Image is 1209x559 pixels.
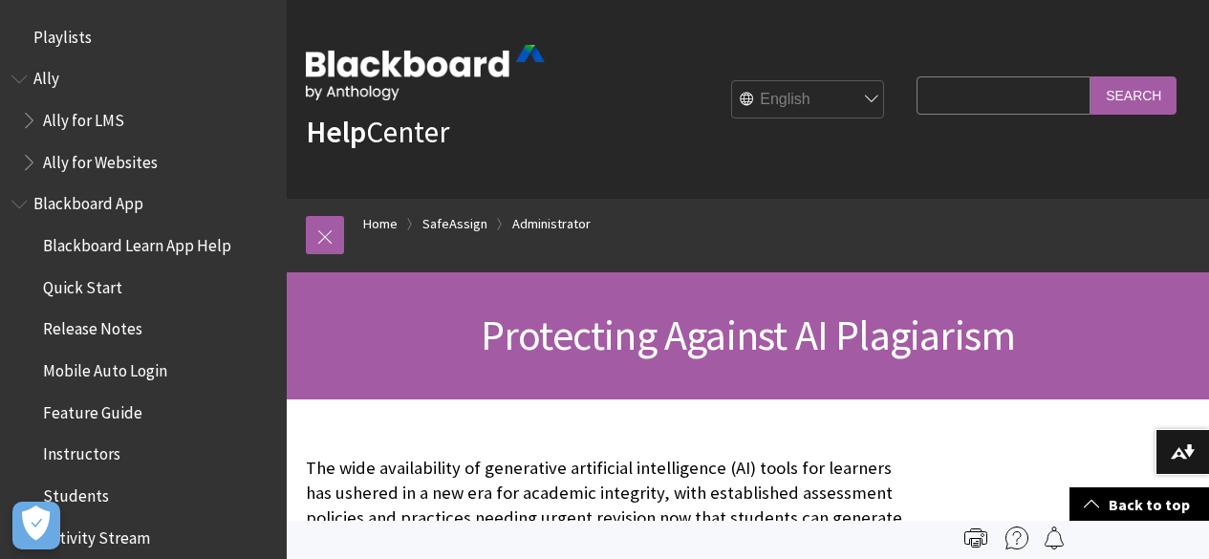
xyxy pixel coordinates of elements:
[732,81,885,119] select: Site Language Selector
[43,271,122,297] span: Quick Start
[1090,76,1177,114] input: Search
[43,480,109,505] span: Students
[422,212,487,236] a: SafeAssign
[43,229,231,255] span: Blackboard Learn App Help
[33,188,143,214] span: Blackboard App
[11,21,275,54] nav: Book outline for Playlists
[43,439,120,464] span: Instructors
[306,113,449,151] a: HelpCenter
[43,397,142,422] span: Feature Guide
[43,146,158,172] span: Ally for Websites
[43,522,150,548] span: Activity Stream
[1005,527,1028,549] img: More help
[481,309,1015,361] span: Protecting Against AI Plagiarism
[306,113,366,151] strong: Help
[33,21,92,47] span: Playlists
[363,212,398,236] a: Home
[11,63,275,179] nav: Book outline for Anthology Ally Help
[306,45,545,100] img: Blackboard by Anthology
[43,104,124,130] span: Ally for LMS
[43,355,167,380] span: Mobile Auto Login
[43,313,142,339] span: Release Notes
[1069,487,1209,523] a: Back to top
[512,212,591,236] a: Administrator
[12,502,60,549] button: Open Preferences
[33,63,59,89] span: Ally
[964,527,987,549] img: Print
[1043,527,1066,549] img: Follow this page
